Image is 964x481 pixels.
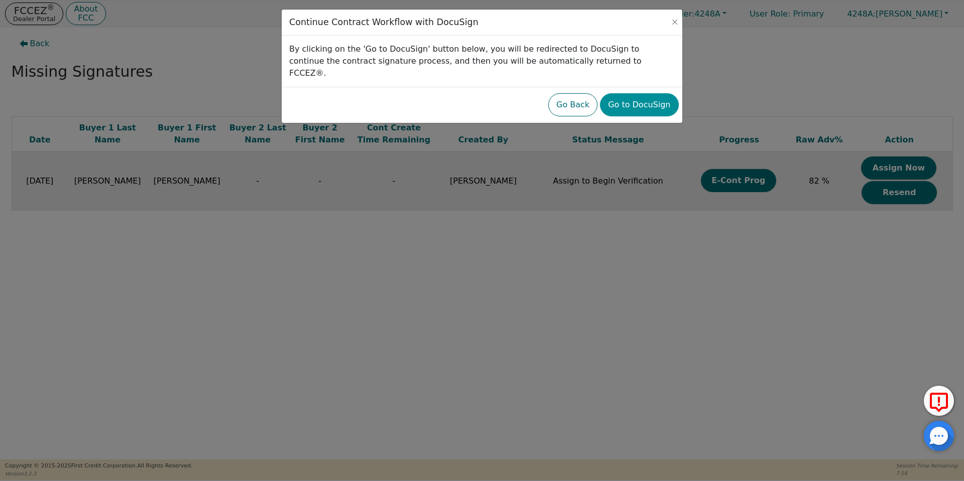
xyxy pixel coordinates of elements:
[670,17,680,27] button: Close
[600,93,678,116] button: Go to DocuSign
[289,17,478,28] h3: Continue Contract Workflow with DocuSign
[924,386,954,416] button: Report Error to FCC
[548,93,597,116] button: Go Back
[289,43,675,79] p: By clicking on the 'Go to DocuSign' button below, you will be redirected to DocuSign to continue ...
